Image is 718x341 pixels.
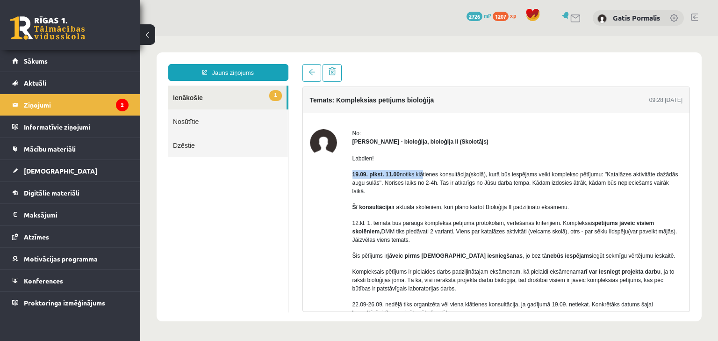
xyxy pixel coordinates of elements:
[24,189,79,197] span: Digitālie materiāli
[116,99,129,111] i: 2
[129,54,141,65] span: 1
[28,28,148,45] a: Jauns ziņojums
[28,73,148,97] a: Nosūtītie
[170,93,197,120] img: Elza Saulīte - bioloģija, bioloģija II
[12,72,129,94] a: Aktuāli
[28,97,148,121] a: Dzēstie
[212,264,543,281] p: 22.09-26.09. nedēļā tiks organizēta vēl viena klātienes konsultācija, ja gadījumā 19.09. netiekat...
[212,118,543,127] p: Labdien!
[24,232,49,241] span: Atzīmes
[24,94,129,116] legend: Ziņojumi
[467,12,482,21] span: 2726
[12,182,129,203] a: Digitālie materiāli
[24,116,129,138] legend: Informatīvie ziņojumi
[212,168,251,174] strong: Šī konsultācija
[212,216,543,224] p: Šis pētījums ir , jo bez tā iegūt sekmīgu vērtējumu ieskaitē.
[493,12,509,21] span: 1207
[24,254,98,263] span: Motivācijas programma
[212,134,543,160] p: notiks klātienes konsultācija(skolā), kurā būs iespējams veikt komplekso pētījumu: ''Katalāzes ak...
[12,94,129,116] a: Ziņojumi2
[12,160,129,181] a: [DEMOGRAPHIC_DATA]
[24,298,105,307] span: Proktoringa izmēģinājums
[24,57,48,65] span: Sākums
[212,167,543,175] p: ir aktuāla skolēniem, kuri plāno kārtot Bioloģija II padziļināto eksāmenu.
[467,12,491,19] a: 2726 mP
[12,270,129,291] a: Konferences
[24,167,97,175] span: [DEMOGRAPHIC_DATA]
[170,60,294,68] h4: Temats: Kompleksias pētījums bioloģijā
[440,232,520,239] strong: arī var iesniegt projekta darbu
[510,12,516,19] span: xp
[12,116,129,138] a: Informatīvie ziņojumi
[613,13,660,22] a: Gatis Pormalis
[12,226,129,247] a: Atzīmes
[24,79,46,87] span: Aktuāli
[509,60,542,68] div: 09:28 [DATE]
[407,217,452,223] strong: nebūs iespējams
[12,204,129,225] a: Maksājumi
[12,248,129,269] a: Motivācijas programma
[212,232,543,257] p: Kompleksais pētījums ir pielaides darbs padziļinātajam eksāmenam, kā pielaidi eksāmenam , ja to r...
[28,50,146,73] a: 1Ienākošie
[24,145,76,153] span: Mācību materiāli
[212,93,543,102] div: No:
[12,292,129,313] a: Proktoringa izmēģinājums
[212,135,259,142] strong: 19.09. plkst. 11.00
[12,138,129,160] a: Mācību materiāli
[12,50,129,72] a: Sākums
[212,183,543,208] p: 12.kl. 1. tematā būs paraugs kompleksā pētījuma protokolam, vērtēšanas kritērijiem. Kompleksais D...
[24,276,63,285] span: Konferences
[484,12,491,19] span: mP
[10,16,85,40] a: Rīgas 1. Tālmācības vidusskola
[212,102,348,109] strong: [PERSON_NAME] - bioloģija, bioloģija II (Skolotājs)
[247,217,382,223] strong: jāveic pirms [DEMOGRAPHIC_DATA] iesniegšanas
[493,12,521,19] a: 1207 xp
[597,14,607,23] img: Gatis Pormalis
[24,204,129,225] legend: Maksājumi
